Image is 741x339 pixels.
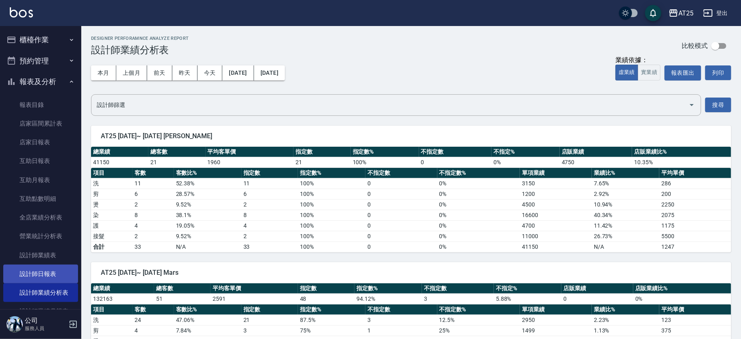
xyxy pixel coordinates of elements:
button: 櫃檯作業 [3,29,78,50]
a: 店家區間累計表 [3,114,78,133]
th: 總業績 [91,283,154,294]
td: 100 % [298,199,365,210]
th: 店販業績比% [633,283,731,294]
th: 指定數% [298,168,365,178]
td: 7.84 % [174,325,241,336]
td: 21 [241,315,298,325]
td: 10.94 % [592,199,659,210]
th: 平均單價 [659,304,731,315]
p: 比較模式 [682,41,708,50]
a: 設計師業績表 [3,246,78,265]
th: 平均客單價 [211,283,298,294]
td: 26.73 % [592,231,659,241]
span: AT25 [DATE]~ [DATE] Mars [101,269,721,277]
th: 指定數 [298,283,354,294]
a: 設計師業績分析表 [3,283,78,302]
td: 100 % [298,189,365,199]
span: AT25 [DATE]~ [DATE] [PERSON_NAME] [101,132,721,140]
td: 4500 [520,199,592,210]
td: 8 [133,210,174,220]
th: 指定數% [351,147,419,157]
td: 7.65 % [592,178,659,189]
td: 1247 [659,241,731,252]
td: 0 [561,293,633,304]
td: 2 [241,199,298,210]
td: 0 % [491,157,560,167]
th: 指定數% [354,283,422,294]
td: 0 [365,178,437,189]
button: Open [685,98,698,111]
td: 1200 [520,189,592,199]
td: 100% [298,241,365,252]
td: 132163 [91,293,154,304]
td: 2950 [520,315,592,325]
td: 75 % [298,325,365,336]
button: 預約管理 [3,50,78,72]
td: 11000 [520,231,592,241]
td: 100 % [298,210,365,220]
a: 營業統計分析表 [3,227,78,246]
td: 375 [659,325,731,336]
td: 100 % [351,157,419,167]
th: 總業績 [91,147,148,157]
a: 全店業績分析表 [3,208,78,227]
th: 不指定% [491,147,560,157]
td: 0 % [437,199,520,210]
th: 指定數 [293,147,351,157]
button: 昨天 [172,65,198,80]
a: 報表目錄 [3,96,78,114]
a: 設計師業績月報表 [3,302,78,321]
button: 今天 [198,65,223,80]
div: AT25 [678,8,693,18]
td: 0 % [437,178,520,189]
td: 100 % [298,231,365,241]
th: 業績比% [592,304,659,315]
th: 項目 [91,304,133,315]
td: N/A [174,241,241,252]
th: 不指定數 [365,168,437,178]
th: 指定數 [241,304,298,315]
button: 報表及分析 [3,71,78,92]
td: 0 [365,220,437,231]
td: 洗 [91,178,133,189]
td: 11 [133,178,174,189]
td: 41150 [520,241,592,252]
td: 38.1 % [174,210,241,220]
td: 9.52 % [174,231,241,241]
a: 互助日報表 [3,152,78,170]
h5: 公司 [25,317,66,325]
input: 選擇設計師 [95,98,685,112]
td: 48 [298,293,354,304]
button: 搜尋 [705,98,731,113]
th: 平均客單價 [206,147,293,157]
td: 染 [91,210,133,220]
td: 4700 [520,220,592,231]
th: 客數比% [174,304,241,315]
button: 登出 [700,6,731,21]
td: 護 [91,220,133,231]
td: 洗 [91,315,133,325]
td: 4 [133,325,174,336]
td: 5500 [659,231,731,241]
td: 5.88 % [494,293,561,304]
th: 客數 [133,168,174,178]
td: 94.12 % [354,293,422,304]
td: 4750 [560,157,632,167]
td: 3 [422,293,494,304]
div: 業績依據： [615,56,661,65]
td: 8 [241,210,298,220]
th: 業績比% [592,168,659,178]
td: 100 % [298,220,365,231]
p: 服務人員 [25,325,66,332]
td: 0 % [437,220,520,231]
img: Logo [10,7,33,17]
td: 2.92 % [592,189,659,199]
td: 4 [133,220,174,231]
td: 1 [365,325,437,336]
td: 1960 [206,157,293,167]
th: 店販業績比% [632,147,731,157]
td: 21 [293,157,351,167]
td: 10.35 % [632,157,731,167]
td: 0 [365,210,437,220]
button: 列印 [705,65,731,80]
